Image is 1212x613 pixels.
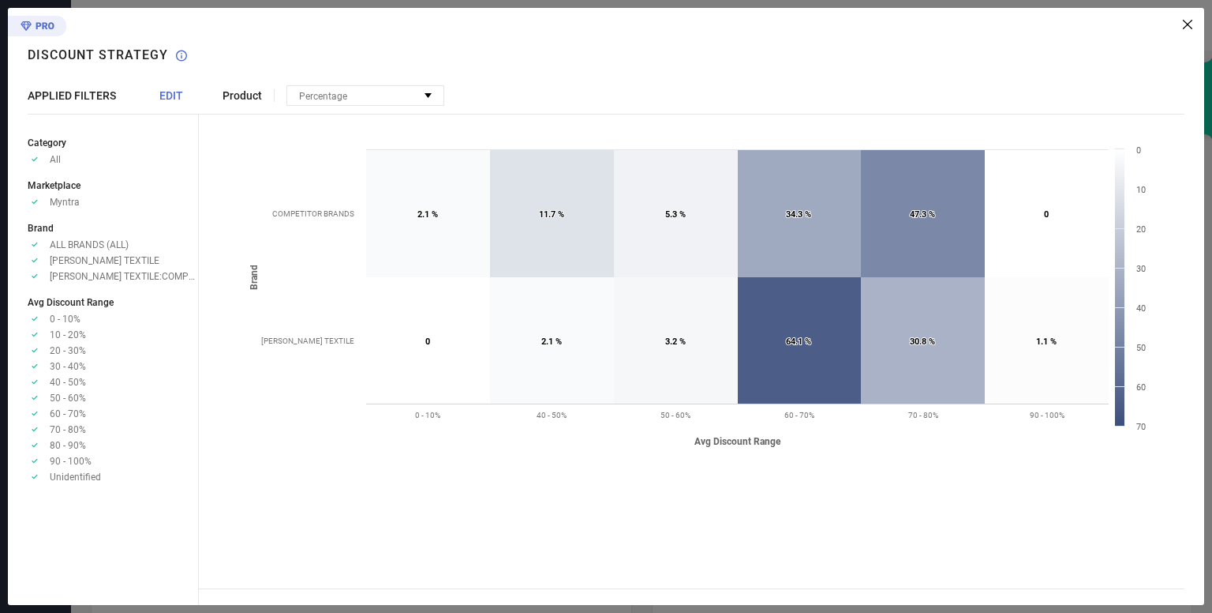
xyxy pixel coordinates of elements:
[50,197,80,208] span: Myntra
[50,271,198,282] span: [PERSON_NAME] TEXTILE:COMPETITORS
[50,424,86,435] span: 70 - 80%
[50,440,86,451] span: 80 - 90%
[1136,422,1146,432] text: 70
[908,411,938,419] text: 70 - 80%
[50,472,101,483] span: Unidentified
[261,337,354,345] text: [PERSON_NAME] TEXTILE
[786,209,811,220] text: 34.3 %
[50,314,80,325] span: 0 - 10%
[50,255,159,266] span: [PERSON_NAME] TEXTILE
[28,297,114,308] span: Avg Discount Range
[1136,224,1146,235] text: 20
[28,223,54,234] span: Brand
[665,337,686,347] text: 3.2 %
[1136,145,1141,156] text: 0
[50,408,86,419] span: 60 - 70%
[537,411,567,419] text: 40 - 50%
[425,337,430,347] text: 0
[1136,185,1146,195] text: 10
[1136,382,1146,393] text: 60
[694,436,781,447] tspan: Avg Discount Range
[417,209,438,220] text: 2.1 %
[1136,303,1146,314] text: 40
[159,89,183,102] span: EDIT
[223,89,262,102] span: Product
[1044,209,1049,220] text: 0
[50,393,86,404] span: 50 - 60%
[272,209,354,218] text: COMPETITOR BRANDS
[910,337,935,347] text: 30.8 %
[299,91,347,102] span: Percentage
[910,209,935,220] text: 47.3 %
[249,265,260,290] tspan: Brand
[665,209,686,220] text: 5.3 %
[50,239,129,250] span: ALL BRANDS (ALL)
[50,361,86,372] span: 30 - 40%
[539,209,564,220] text: 11.7 %
[541,337,562,347] text: 2.1 %
[50,154,61,165] span: All
[28,89,116,102] span: APPLIED FILTERS
[28,180,80,191] span: Marketplace
[1030,411,1064,419] text: 90 - 100%
[1036,337,1057,347] text: 1.1 %
[786,337,811,347] text: 64.1 %
[50,456,92,467] span: 90 - 100%
[415,411,440,419] text: 0 - 10%
[28,47,168,62] h1: Discount Strategy
[50,377,86,388] span: 40 - 50%
[784,411,814,419] text: 60 - 70%
[1136,264,1146,274] text: 30
[8,16,66,39] div: Premium
[660,411,690,419] text: 50 - 60%
[50,329,86,340] span: 10 - 20%
[1136,343,1146,353] text: 50
[50,345,86,356] span: 20 - 30%
[28,137,66,149] span: Category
